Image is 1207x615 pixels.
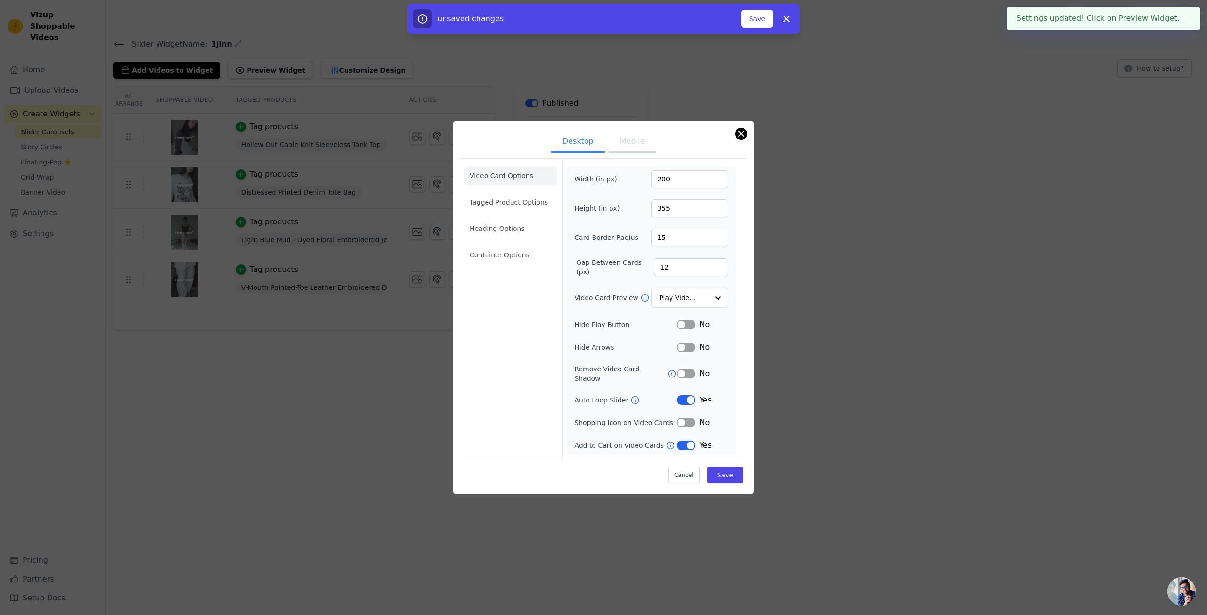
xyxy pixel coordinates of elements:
span: Yes [699,440,711,451]
button: Save [741,10,773,28]
span: No [699,417,710,428]
li: Heading Options [464,219,557,238]
span: No [699,342,710,353]
li: Video Card Options [464,166,557,185]
label: Hide Play Button [574,320,677,329]
label: Gap Between Cards (px) [576,258,654,277]
span: No [699,319,710,330]
label: Video Card Preview [574,293,640,303]
label: Hide Arrows [574,343,677,352]
label: Width (in px) [574,174,626,184]
label: Height (in px) [574,204,626,213]
button: Desktop [551,132,605,153]
button: Mobile [609,132,656,153]
button: Save [707,467,743,483]
span: unsaved changes [438,14,504,23]
button: Cancel [668,467,700,483]
button: Close modal [736,128,747,139]
span: Yes [699,394,711,406]
span: No [699,368,710,379]
label: Remove Video Card Shadow [574,364,667,383]
li: Tagged Product Options [464,193,557,212]
label: Add to Cart on Video Cards [574,441,666,450]
li: Container Options [464,246,557,264]
div: 开放式聊天 [1167,577,1196,606]
label: Auto Loop Slider [574,395,630,405]
label: Card Border Radius [574,233,638,242]
label: Shopping Icon on Video Cards [574,418,677,427]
